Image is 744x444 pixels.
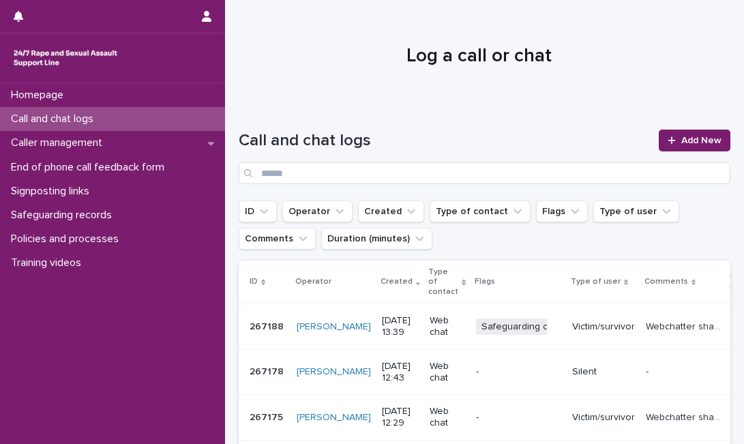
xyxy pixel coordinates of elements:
p: [DATE] 12:29 [382,406,419,429]
button: ID [239,201,277,222]
p: 267188 [250,319,286,333]
button: Type of user [593,201,679,222]
a: Add New [659,130,730,151]
p: Type of user [571,274,621,289]
p: Safeguarding records [5,209,123,222]
p: End of phone call feedback form [5,161,175,174]
p: Caller management [5,136,113,149]
p: Homepage [5,89,74,102]
button: Operator [282,201,353,222]
p: Victim/survivor [572,412,635,424]
p: Operator [295,274,331,289]
p: - [476,366,561,378]
a: [PERSON_NAME] [297,412,371,424]
button: Type of contact [430,201,531,222]
p: [DATE] 12:43 [382,361,419,384]
p: - [646,364,651,378]
p: Comments [644,274,688,289]
img: rhQMoQhaT3yELyF149Cw [11,44,120,72]
p: Web chat [430,315,464,338]
a: [PERSON_NAME] [297,321,371,333]
p: Policies and processes [5,233,130,246]
p: Type of contact [428,265,458,299]
p: Webchatter shared that their partner has pressured them to do things, without their consent. Expl... [646,409,723,424]
button: Comments [239,228,316,250]
p: Training videos [5,256,92,269]
a: [PERSON_NAME] [297,366,371,378]
p: 267175 [250,409,286,424]
p: Created [381,274,413,289]
p: Signposting links [5,185,100,198]
span: Safeguarding concern [476,319,584,336]
button: Created [358,201,424,222]
p: Victim/survivor [572,321,635,333]
p: Web chat [430,361,464,384]
p: [DATE] 13:39 [382,315,419,338]
p: Call and chat logs [5,113,104,125]
p: ID [250,274,258,289]
p: Webchatter shared they were raped this morning by their husband and wanted to leave the home. The... [646,319,723,333]
button: Duration (minutes) [321,228,432,250]
p: Silent [572,366,635,378]
h1: Log a call or chat [239,45,719,68]
p: Web chat [430,406,464,429]
p: - [476,412,561,424]
p: Flags [475,274,495,289]
button: Flags [536,201,588,222]
input: Search [239,162,730,184]
span: Add New [681,136,721,145]
h1: Call and chat logs [239,131,651,151]
p: 267178 [250,364,286,378]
